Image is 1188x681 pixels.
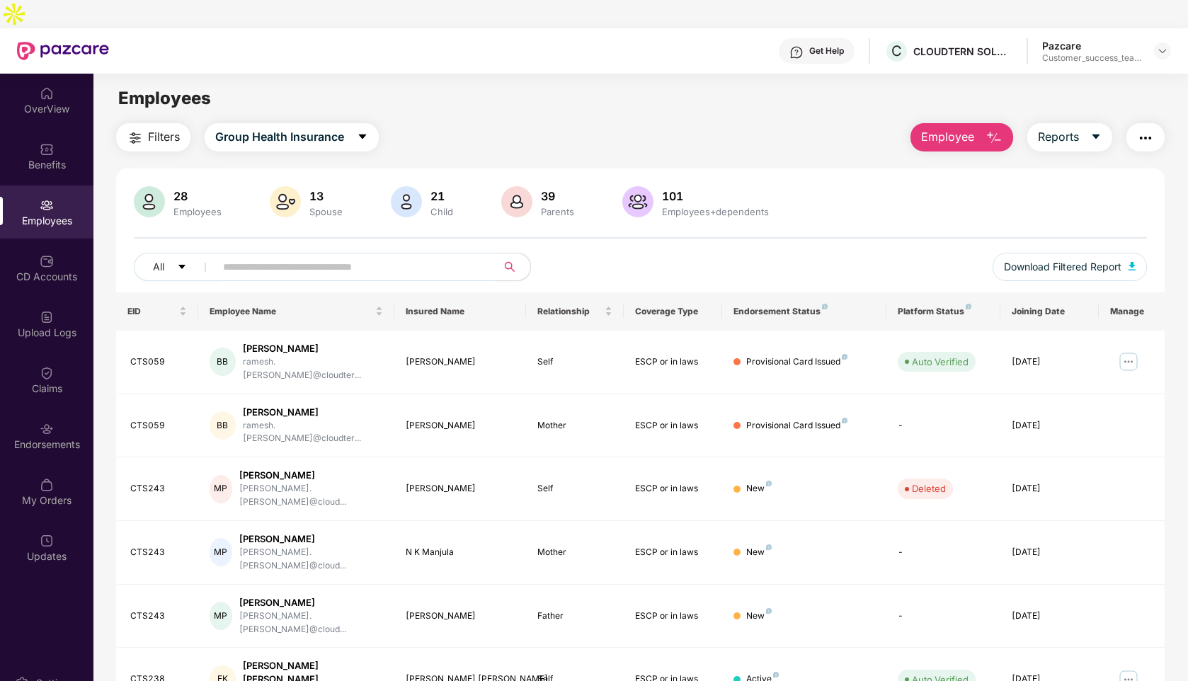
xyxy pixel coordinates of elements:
[205,123,379,151] button: Group Health Insurancecaret-down
[635,482,711,496] div: ESCP or in laws
[239,482,383,509] div: [PERSON_NAME].[PERSON_NAME]@cloud...
[40,366,54,380] img: svg+xml;base64,PHN2ZyBpZD0iQ2xhaW0iIHhtbG5zPSJodHRwOi8vd3d3LnczLm9yZy8yMDAwL3N2ZyIgd2lkdGg9IjIwIi...
[130,355,187,369] div: CTS059
[17,42,109,60] img: New Pazcare Logo
[1012,610,1087,623] div: [DATE]
[886,585,1001,648] td: -
[239,546,383,573] div: [PERSON_NAME].[PERSON_NAME]@cloud...
[406,419,514,433] div: [PERSON_NAME]
[148,128,180,146] span: Filters
[239,532,383,546] div: [PERSON_NAME]
[1137,130,1154,147] img: svg+xml;base64,PHN2ZyB4bWxucz0iaHR0cDovL3d3dy53My5vcmcvMjAwMC9zdmciIHdpZHRoPSIyNCIgaGVpZ2h0PSIyNC...
[1012,546,1087,559] div: [DATE]
[243,406,383,419] div: [PERSON_NAME]
[1000,292,1099,331] th: Joining Date
[809,45,844,57] div: Get Help
[116,292,198,331] th: EID
[307,206,345,217] div: Spouse
[538,189,577,203] div: 39
[986,130,1003,147] img: svg+xml;base64,PHN2ZyB4bWxucz0iaHR0cDovL3d3dy53My5vcmcvMjAwMC9zdmciIHhtbG5zOnhsaW5rPSJodHRwOi8vd3...
[40,86,54,101] img: svg+xml;base64,PHN2ZyBpZD0iSG9tZSIgeG1sbnM9Imh0dHA6Ly93d3cudzMub3JnLzIwMDAvc3ZnIiB3aWR0aD0iMjAiIG...
[1027,123,1112,151] button: Reportscaret-down
[130,419,187,433] div: CTS059
[773,672,779,677] img: svg+xml;base64,PHN2ZyB4bWxucz0iaHR0cDovL3d3dy53My5vcmcvMjAwMC9zdmciIHdpZHRoPSI4IiBoZWlnaHQ9IjgiIH...
[746,546,772,559] div: New
[130,610,187,623] div: CTS243
[1012,355,1087,369] div: [DATE]
[394,292,525,331] th: Insured Name
[766,608,772,614] img: svg+xml;base64,PHN2ZyB4bWxucz0iaHR0cDovL3d3dy53My5vcmcvMjAwMC9zdmciIHdpZHRoPSI4IiBoZWlnaHQ9IjgiIH...
[886,394,1001,458] td: -
[1157,45,1168,57] img: svg+xml;base64,PHN2ZyBpZD0iRHJvcGRvd24tMzJ4MzIiIHhtbG5zPSJodHRwOi8vd3d3LnczLm9yZy8yMDAwL3N2ZyIgd2...
[789,45,804,59] img: svg+xml;base64,PHN2ZyBpZD0iSGVscC0zMngzMiIgeG1sbnM9Imh0dHA6Ly93d3cudzMub3JnLzIwMDAvc3ZnIiB3aWR0aD...
[357,131,368,144] span: caret-down
[537,482,613,496] div: Self
[134,253,220,281] button: Allcaret-down
[153,259,164,275] span: All
[635,610,711,623] div: ESCP or in laws
[40,198,54,212] img: svg+xml;base64,PHN2ZyBpZD0iRW1wbG95ZWVzIiB4bWxucz0iaHR0cDovL3d3dy53My5vcmcvMjAwMC9zdmciIHdpZHRoPS...
[391,186,422,217] img: svg+xml;base64,PHN2ZyB4bWxucz0iaHR0cDovL3d3dy53My5vcmcvMjAwMC9zdmciIHhtbG5zOnhsaW5rPSJodHRwOi8vd3...
[428,189,456,203] div: 21
[913,45,1012,58] div: CLOUDTERN SOLUTIONS LLP
[635,355,711,369] div: ESCP or in laws
[766,481,772,486] img: svg+xml;base64,PHN2ZyB4bWxucz0iaHR0cDovL3d3dy53My5vcmcvMjAwMC9zdmciIHdpZHRoPSI4IiBoZWlnaHQ9IjgiIH...
[40,142,54,156] img: svg+xml;base64,PHN2ZyBpZD0iQmVuZWZpdHMiIHhtbG5zPSJodHRwOi8vd3d3LnczLm9yZy8yMDAwL3N2ZyIgd2lkdGg9Ij...
[171,189,224,203] div: 28
[134,186,165,217] img: svg+xml;base64,PHN2ZyB4bWxucz0iaHR0cDovL3d3dy53My5vcmcvMjAwMC9zdmciIHhtbG5zOnhsaW5rPSJodHRwOi8vd3...
[1042,39,1141,52] div: Pazcare
[659,206,772,217] div: Employees+dependents
[886,521,1001,585] td: -
[40,310,54,324] img: svg+xml;base64,PHN2ZyBpZD0iVXBsb2FkX0xvZ3MiIGRhdGEtbmFtZT0iVXBsb2FkIExvZ3MiIHhtbG5zPSJodHRwOi8vd3...
[406,610,514,623] div: [PERSON_NAME]
[501,186,532,217] img: svg+xml;base64,PHN2ZyB4bWxucz0iaHR0cDovL3d3dy53My5vcmcvMjAwMC9zdmciIHhtbG5zOnhsaW5rPSJodHRwOi8vd3...
[210,306,373,317] span: Employee Name
[526,292,624,331] th: Relationship
[635,419,711,433] div: ESCP or in laws
[746,355,847,369] div: Provisional Card Issued
[406,355,514,369] div: [PERSON_NAME]
[1012,482,1087,496] div: [DATE]
[1129,262,1136,270] img: svg+xml;base64,PHN2ZyB4bWxucz0iaHR0cDovL3d3dy53My5vcmcvMjAwMC9zdmciIHhtbG5zOnhsaW5rPSJodHRwOi8vd3...
[239,469,383,482] div: [PERSON_NAME]
[210,475,232,503] div: MP
[537,419,613,433] div: Mother
[177,262,187,273] span: caret-down
[40,254,54,268] img: svg+xml;base64,PHN2ZyBpZD0iQ0RfQWNjb3VudHMiIGRhdGEtbmFtZT0iQ0QgQWNjb3VudHMiIHhtbG5zPSJodHRwOi8vd3...
[40,534,54,548] img: svg+xml;base64,PHN2ZyBpZD0iVXBkYXRlZCIgeG1sbnM9Imh0dHA6Ly93d3cudzMub3JnLzIwMDAvc3ZnIiB3aWR0aD0iMj...
[118,88,211,108] span: Employees
[537,355,613,369] div: Self
[635,546,711,559] div: ESCP or in laws
[1038,128,1079,146] span: Reports
[40,478,54,492] img: svg+xml;base64,PHN2ZyBpZD0iTXlfT3JkZXJzIiBkYXRhLW5hbWU9Ik15IE9yZGVycyIgeG1sbnM9Imh0dHA6Ly93d3cudz...
[428,206,456,217] div: Child
[891,42,902,59] span: C
[537,546,613,559] div: Mother
[307,189,345,203] div: 13
[243,342,383,355] div: [PERSON_NAME]
[966,304,971,309] img: svg+xml;base64,PHN2ZyB4bWxucz0iaHR0cDovL3d3dy53My5vcmcvMjAwMC9zdmciIHdpZHRoPSI4IiBoZWlnaHQ9IjgiIH...
[733,306,874,317] div: Endorsement Status
[1004,259,1121,275] span: Download Filtered Report
[243,355,383,382] div: ramesh.[PERSON_NAME]@cloudter...
[1090,131,1102,144] span: caret-down
[40,422,54,436] img: svg+xml;base64,PHN2ZyBpZD0iRW5kb3JzZW1lbnRzIiB4bWxucz0iaHR0cDovL3d3dy53My5vcmcvMjAwMC9zdmciIHdpZH...
[270,186,301,217] img: svg+xml;base64,PHN2ZyB4bWxucz0iaHR0cDovL3d3dy53My5vcmcvMjAwMC9zdmciIHhtbG5zOnhsaW5rPSJodHRwOi8vd3...
[624,292,722,331] th: Coverage Type
[921,128,974,146] span: Employee
[912,481,946,496] div: Deleted
[496,253,531,281] button: search
[210,348,236,376] div: BB
[198,292,395,331] th: Employee Name
[766,544,772,550] img: svg+xml;base64,PHN2ZyB4bWxucz0iaHR0cDovL3d3dy53My5vcmcvMjAwMC9zdmciIHdpZHRoPSI4IiBoZWlnaHQ9IjgiIH...
[842,418,847,423] img: svg+xml;base64,PHN2ZyB4bWxucz0iaHR0cDovL3d3dy53My5vcmcvMjAwMC9zdmciIHdpZHRoPSI4IiBoZWlnaHQ9IjgiIH...
[210,411,236,440] div: BB
[537,306,602,317] span: Relationship
[993,253,1147,281] button: Download Filtered Report
[1099,292,1165,331] th: Manage
[622,186,653,217] img: svg+xml;base64,PHN2ZyB4bWxucz0iaHR0cDovL3d3dy53My5vcmcvMjAwMC9zdmciIHhtbG5zOnhsaW5rPSJodHRwOi8vd3...
[822,304,828,309] img: svg+xml;base64,PHN2ZyB4bWxucz0iaHR0cDovL3d3dy53My5vcmcvMjAwMC9zdmciIHdpZHRoPSI4IiBoZWlnaHQ9IjgiIH...
[116,123,190,151] button: Filters
[496,261,523,273] span: search
[239,596,383,610] div: [PERSON_NAME]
